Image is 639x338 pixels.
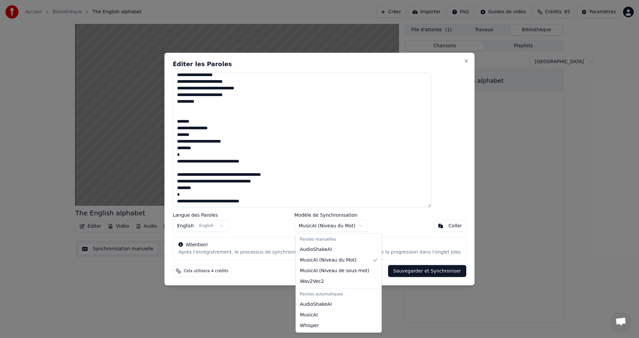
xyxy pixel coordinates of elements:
[300,246,332,253] span: AudioShakeAI
[300,301,332,308] span: AudioShakeAI
[297,235,380,244] div: Paroles manuelles
[300,278,324,285] span: Wav2Vec2
[300,322,319,329] span: Whisper
[297,290,380,299] div: Paroles automatiques
[300,312,318,318] span: MusicAI
[300,257,356,264] span: MusicAI ( Niveau du Mot )
[300,268,369,274] span: MusicAI ( Niveau de sous-mot )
